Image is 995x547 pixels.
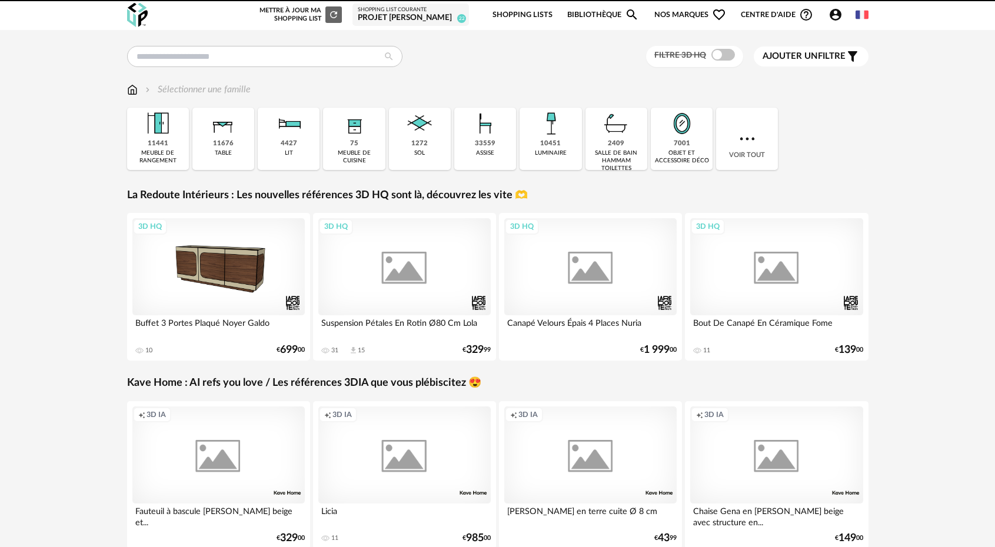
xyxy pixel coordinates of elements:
div: Shopping List courante [358,6,464,14]
img: Luminaire.png [535,108,567,139]
div: 15 [358,346,365,355]
span: Creation icon [696,410,703,419]
span: 699 [280,346,298,354]
div: Fauteuil à bascule [PERSON_NAME] beige et... [132,503,305,527]
a: Shopping List courante Projet [PERSON_NAME] 22 [358,6,464,24]
div: 4427 [281,139,297,148]
div: Voir tout [716,108,778,170]
img: svg+xml;base64,PHN2ZyB3aWR0aD0iMTYiIGhlaWdodD0iMTciIHZpZXdCb3g9IjAgMCAxNiAxNyIgZmlsbD0ibm9uZSIgeG... [127,83,138,96]
img: more.7b13dc1.svg [737,128,758,149]
span: 43 [658,534,670,542]
div: 10 [145,346,152,355]
div: Chaise Gena en [PERSON_NAME] beige avec structure en... [690,503,863,527]
span: Creation icon [324,410,331,419]
span: Download icon [349,346,358,355]
div: 3D HQ [133,219,167,234]
div: Buffet 3 Portes Plaqué Noyer Galdo [132,315,305,339]
a: 3D HQ Canapé Velours Épais 4 Places Nuria €1 99900 [499,213,683,361]
img: OXP [127,3,148,27]
span: Creation icon [510,410,517,419]
div: Suspension Pétales En Rotin Ø80 Cm Lola [318,315,491,339]
span: 3D IA [147,410,166,419]
a: 3D HQ Suspension Pétales En Rotin Ø80 Cm Lola 31 Download icon 15 €32999 [313,213,497,361]
div: 3D HQ [691,219,725,234]
img: Table.png [207,108,239,139]
div: 31 [331,346,338,355]
div: 11441 [148,139,168,148]
a: 3D HQ Bout De Canapé En Céramique Fome 11 €13900 [685,213,868,361]
img: fr [856,8,868,21]
span: Heart Outline icon [712,8,726,22]
img: Miroir.png [666,108,698,139]
div: 11 [331,534,338,542]
div: 1272 [411,139,428,148]
span: Centre d'aideHelp Circle Outline icon [741,8,813,22]
img: Meuble%20de%20rangement.png [142,108,174,139]
div: Licia [318,503,491,527]
div: 2409 [608,139,624,148]
span: Filter icon [846,49,860,64]
div: 7001 [674,139,690,148]
div: Projet [PERSON_NAME] [358,13,464,24]
img: Assise.png [470,108,501,139]
a: BibliothèqueMagnify icon [567,1,639,29]
span: Account Circle icon [828,8,848,22]
div: 10451 [540,139,561,148]
span: Magnify icon [625,8,639,22]
div: € 99 [654,534,677,542]
span: Creation icon [138,410,145,419]
div: lit [285,149,293,157]
div: € 00 [277,346,305,354]
a: Shopping Lists [492,1,553,29]
img: Rangement.png [338,108,370,139]
div: € 00 [835,534,863,542]
div: € 00 [835,346,863,354]
div: 11676 [213,139,234,148]
div: € 00 [640,346,677,354]
a: La Redoute Intérieurs : Les nouvelles références 3D HQ sont là, découvrez les vite 🫶 [127,189,528,202]
div: € 00 [277,534,305,542]
div: luminaire [535,149,567,157]
img: Salle%20de%20bain.png [600,108,632,139]
img: Literie.png [273,108,305,139]
div: meuble de cuisine [327,149,381,165]
a: 3D HQ Buffet 3 Portes Plaqué Noyer Galdo 10 €69900 [127,213,311,361]
div: sol [414,149,425,157]
span: 3D IA [704,410,724,419]
span: 3D IA [332,410,352,419]
span: 1 999 [644,346,670,354]
span: Ajouter un [763,52,818,61]
div: 11 [703,346,710,355]
div: € 00 [462,534,491,542]
button: Ajouter unfiltre Filter icon [754,46,868,66]
div: Sélectionner une famille [143,83,251,96]
div: [PERSON_NAME] en terre cuite Ø 8 cm [504,503,677,527]
div: 75 [350,139,358,148]
img: svg+xml;base64,PHN2ZyB3aWR0aD0iMTYiIGhlaWdodD0iMTYiIHZpZXdCb3g9IjAgMCAxNiAxNiIgZmlsbD0ibm9uZSIgeG... [143,83,152,96]
span: Refresh icon [328,11,339,18]
div: Mettre à jour ma Shopping List [257,6,342,23]
div: meuble de rangement [131,149,185,165]
span: 329 [466,346,484,354]
div: table [215,149,232,157]
div: Bout De Canapé En Céramique Fome [690,315,863,339]
img: Sol.png [404,108,435,139]
div: Canapé Velours Épais 4 Places Nuria [504,315,677,339]
div: 3D HQ [505,219,539,234]
span: 329 [280,534,298,542]
div: 33559 [475,139,495,148]
span: filtre [763,51,846,62]
span: Help Circle Outline icon [799,8,813,22]
div: salle de bain hammam toilettes [589,149,644,172]
a: Kave Home : AI refs you love / Les références 3DIA que vous plébiscitez 😍 [127,376,481,390]
span: 3D IA [518,410,538,419]
span: 139 [838,346,856,354]
span: 149 [838,534,856,542]
div: objet et accessoire déco [654,149,709,165]
div: assise [476,149,494,157]
span: 22 [457,14,466,23]
div: 3D HQ [319,219,353,234]
span: Nos marques [654,1,726,29]
span: Filtre 3D HQ [654,51,706,59]
span: 985 [466,534,484,542]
